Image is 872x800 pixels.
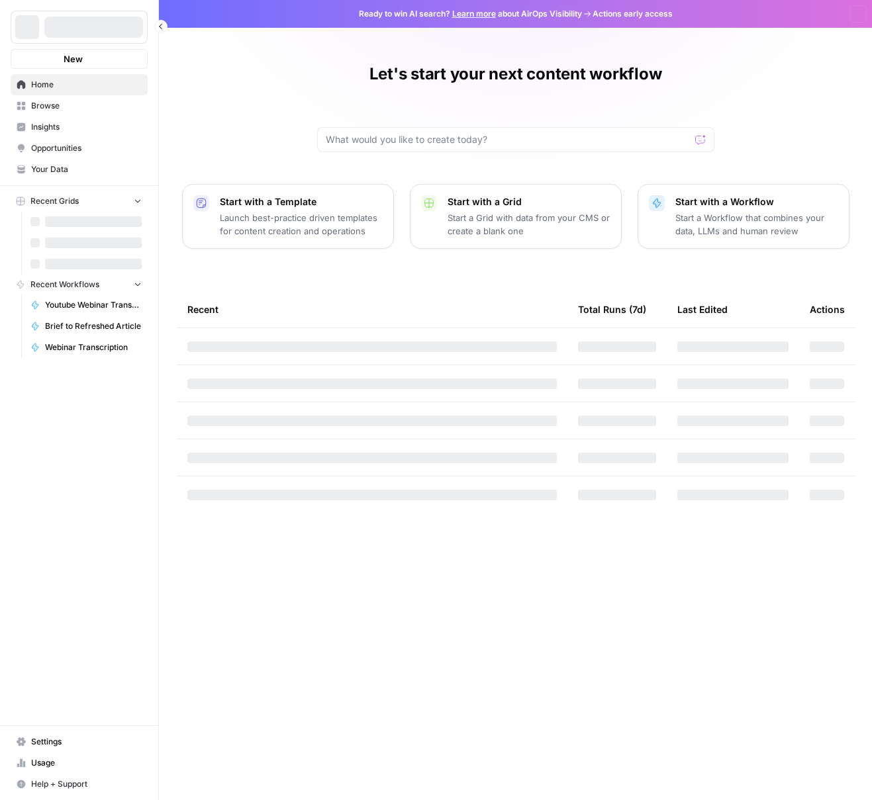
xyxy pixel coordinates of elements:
[593,8,673,20] span: Actions early access
[675,211,838,238] p: Start a Workflow that combines your data, LLMs and human review
[182,184,394,249] button: Start with a TemplateLaunch best-practice driven templates for content creation and operations
[11,116,148,138] a: Insights
[220,195,383,208] p: Start with a Template
[24,316,148,337] a: Brief to Refreshed Article
[64,52,83,66] span: New
[410,184,622,249] button: Start with a GridStart a Grid with data from your CMS or create a blank one
[578,291,646,328] div: Total Runs (7d)
[31,121,142,133] span: Insights
[31,142,142,154] span: Opportunities
[11,49,148,69] button: New
[30,195,79,207] span: Recent Grids
[45,320,142,332] span: Brief to Refreshed Article
[11,275,148,294] button: Recent Workflows
[45,299,142,311] span: Youtube Webinar Transcription
[11,752,148,774] a: Usage
[30,279,99,290] span: Recent Workflows
[810,291,845,328] div: Actions
[187,291,557,328] div: Recent
[638,184,849,249] button: Start with a WorkflowStart a Workflow that combines your data, LLMs and human review
[31,757,142,769] span: Usage
[31,778,142,790] span: Help + Support
[11,731,148,752] a: Settings
[11,138,148,159] a: Opportunities
[11,191,148,211] button: Recent Grids
[31,163,142,175] span: Your Data
[31,79,142,91] span: Home
[31,100,142,112] span: Browse
[677,291,728,328] div: Last Edited
[326,133,690,146] input: What would you like to create today?
[452,9,496,19] a: Learn more
[369,64,662,85] h1: Let's start your next content workflow
[448,195,610,208] p: Start with a Grid
[31,736,142,748] span: Settings
[45,341,142,353] span: Webinar Transcription
[24,337,148,358] a: Webinar Transcription
[220,211,383,238] p: Launch best-practice driven templates for content creation and operations
[11,159,148,180] a: Your Data
[11,74,148,95] a: Home
[11,774,148,795] button: Help + Support
[11,95,148,116] a: Browse
[448,211,610,238] p: Start a Grid with data from your CMS or create a blank one
[359,8,582,20] span: Ready to win AI search? about AirOps Visibility
[675,195,838,208] p: Start with a Workflow
[24,294,148,316] a: Youtube Webinar Transcription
